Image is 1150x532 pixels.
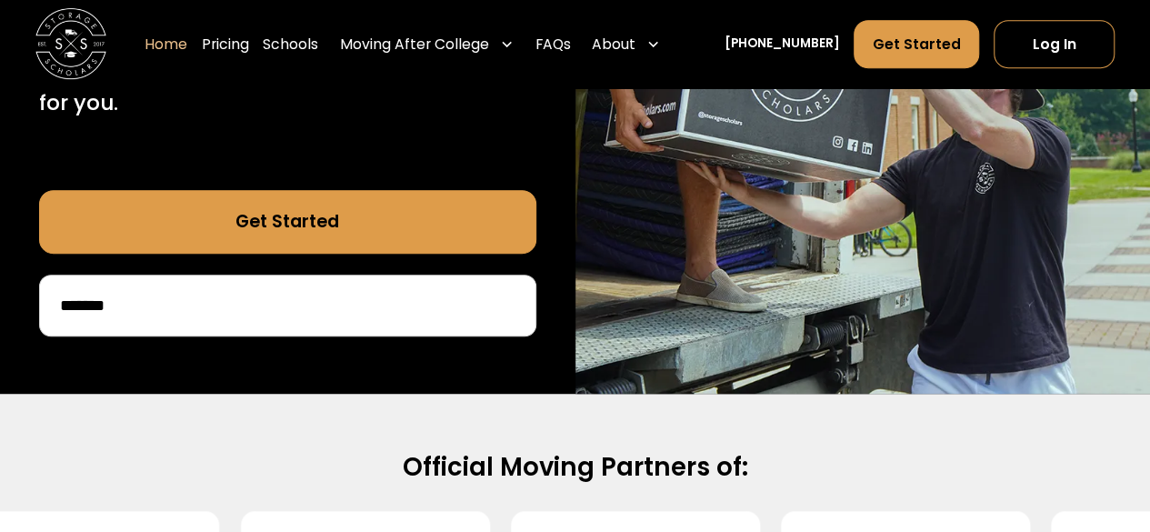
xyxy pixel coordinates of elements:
div: About [585,20,667,70]
a: Get Started [39,190,536,254]
a: Home [145,20,187,70]
a: home [35,9,106,80]
h2: Official Moving Partners of: [57,451,1093,484]
a: Get Started [854,20,979,68]
div: About [592,34,635,55]
div: Moving After College [340,34,489,55]
img: Storage Scholars main logo [35,9,106,80]
a: FAQs [535,20,571,70]
a: Schools [263,20,318,70]
a: Pricing [202,20,249,70]
a: Log In [994,20,1115,68]
div: Moving After College [333,20,521,70]
a: [PHONE_NUMBER] [725,35,840,55]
